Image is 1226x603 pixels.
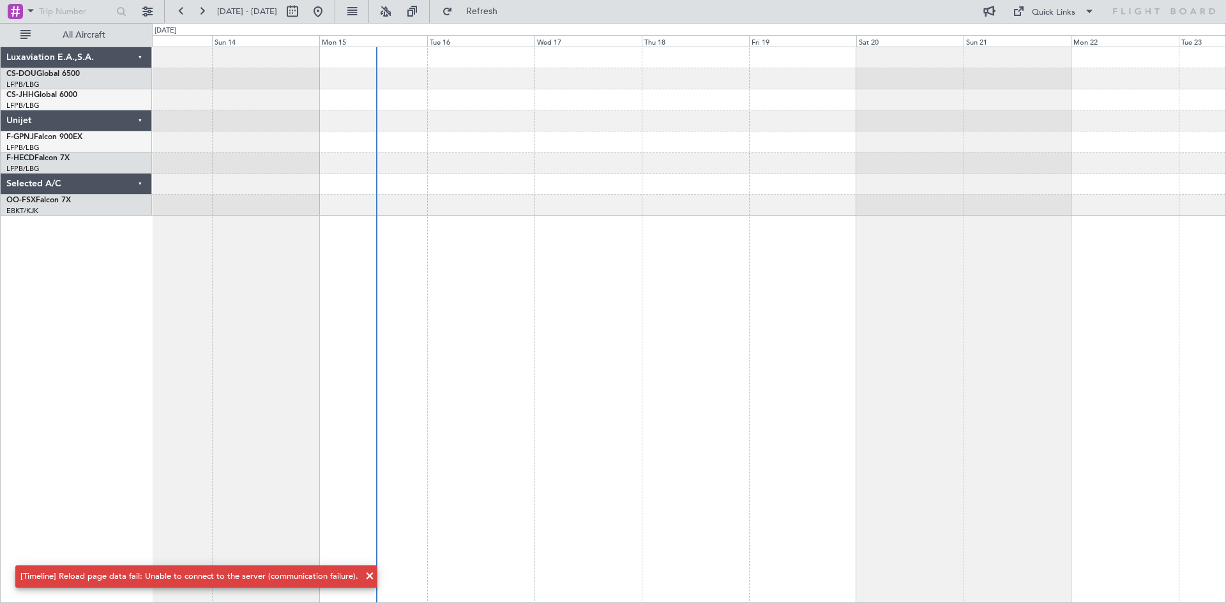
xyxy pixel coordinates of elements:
a: F-GPNJFalcon 900EX [6,133,82,141]
a: LFPB/LBG [6,164,40,174]
div: Fri 19 [749,35,856,47]
div: Sun 21 [964,35,1071,47]
div: Tue 16 [427,35,534,47]
span: [DATE] - [DATE] [217,6,277,17]
input: Trip Number [39,2,112,21]
div: [Timeline] Reload page data fail: Unable to connect to the server (communication failure). [20,570,358,583]
div: Quick Links [1032,6,1075,19]
div: Mon 22 [1071,35,1178,47]
span: CS-JHH [6,91,34,99]
span: OO-FSX [6,197,36,204]
div: Sat 13 [105,35,212,47]
button: Quick Links [1006,1,1101,22]
a: LFPB/LBG [6,80,40,89]
div: Mon 15 [319,35,427,47]
div: Sat 20 [856,35,964,47]
div: [DATE] [155,26,176,36]
a: F-HECDFalcon 7X [6,154,70,162]
span: Refresh [455,7,509,16]
a: CS-JHHGlobal 6000 [6,91,77,99]
span: CS-DOU [6,70,36,78]
span: F-GPNJ [6,133,34,141]
span: All Aircraft [33,31,135,40]
a: LFPB/LBG [6,143,40,153]
div: Thu 18 [642,35,749,47]
a: CS-DOUGlobal 6500 [6,70,80,78]
a: EBKT/KJK [6,206,38,216]
button: Refresh [436,1,513,22]
button: All Aircraft [14,25,139,45]
div: Wed 17 [534,35,642,47]
a: OO-FSXFalcon 7X [6,197,71,204]
div: Sun 14 [212,35,319,47]
span: F-HECD [6,154,34,162]
a: LFPB/LBG [6,101,40,110]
